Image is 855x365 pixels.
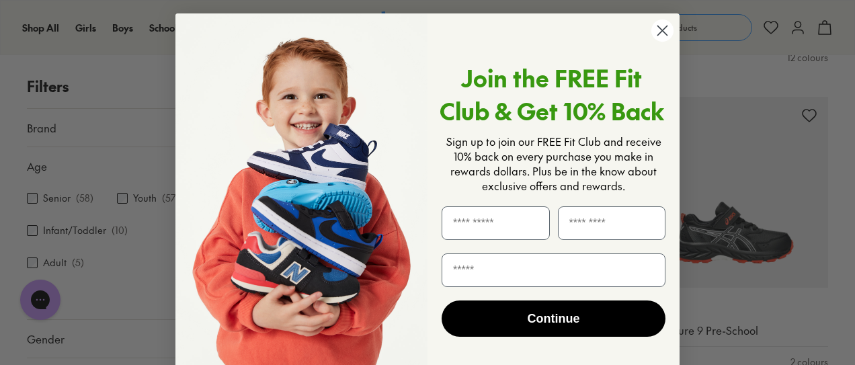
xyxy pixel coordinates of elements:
span: Join the FREE Fit Club & Get 10% Back [440,61,664,127]
span: Sign up to join our FREE Fit Club and receive 10% back on every purchase you make in rewards doll... [446,134,661,193]
button: Close dialog [651,19,674,42]
button: Open gorgias live chat [7,5,47,45]
input: Email [442,253,665,287]
input: Last Name [558,206,666,240]
button: Continue [442,300,665,337]
input: First Name [442,206,550,240]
